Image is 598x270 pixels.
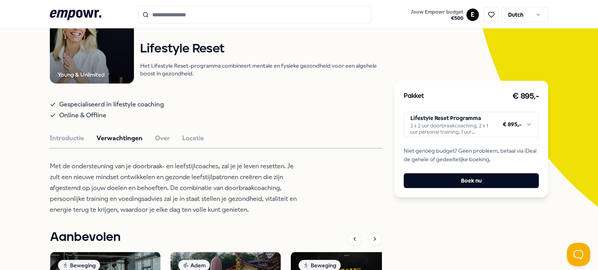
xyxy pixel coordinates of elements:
[404,173,539,188] button: Boek nu
[567,243,590,266] iframe: Help Scout Beacon - Open
[50,133,84,143] button: Introductie
[512,90,539,103] h3: € 895,-
[182,133,204,143] button: Locatie
[58,70,105,79] div: Young & Unlimited
[138,6,371,23] input: Search for products, categories or subcategories
[140,62,382,77] p: Het Lifestyle Reset-programma combineert mentale en fysieke gezondheid voor een algehele boost in...
[155,133,170,143] button: Over
[50,228,121,247] h1: Aanbevolen
[409,7,465,23] button: Jouw Empowr budget€500
[50,161,303,215] p: Met de ondersteuning van je doorbraak- en leefstijlcoaches, zal je je leven resetten. Je zult een...
[408,7,466,23] a: Jouw Empowr budget€500
[97,133,142,143] button: Verwachtingen
[404,146,539,164] span: Niet genoeg budget? Geen probleem, betaal via iDeal de gehele of gedeeltelijke boeking.
[59,99,164,110] span: Gespecialiseerd in lifestyle coaching
[411,15,463,21] span: € 500
[59,110,106,121] span: Online & Offline
[466,9,479,21] button: E
[411,9,463,15] span: Jouw Empowr budget
[404,91,424,101] h3: Pakket
[140,42,382,56] h1: Lifestyle Reset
